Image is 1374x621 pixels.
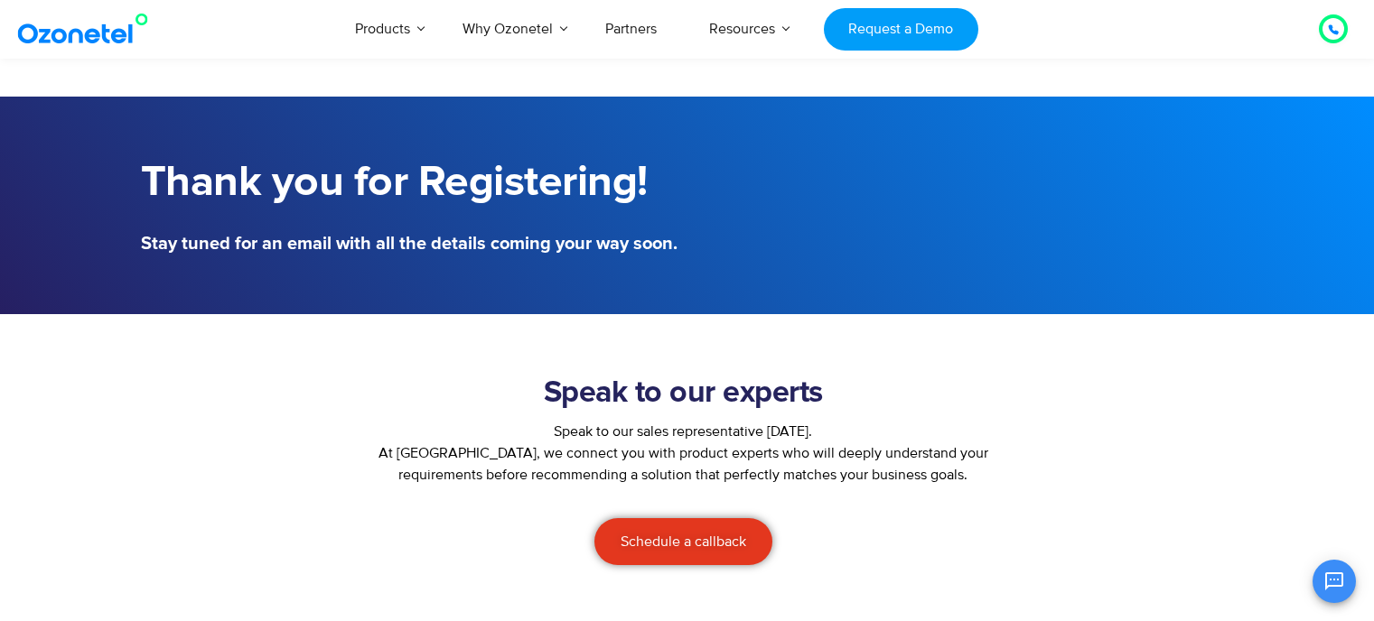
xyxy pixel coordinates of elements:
a: Request a Demo [824,8,978,51]
h2: Speak to our experts [363,375,1005,412]
button: Open chat [1313,560,1356,603]
a: Schedule a callback [594,518,772,565]
p: At [GEOGRAPHIC_DATA], we connect you with product experts who will deeply understand your require... [363,442,1005,486]
span: Schedule a callback [621,534,746,549]
div: Speak to our sales representative [DATE]. [363,421,1005,442]
h5: Stay tuned for an email with all the details coming your way soon. [141,235,678,253]
h1: Thank you for Registering! [141,158,678,208]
